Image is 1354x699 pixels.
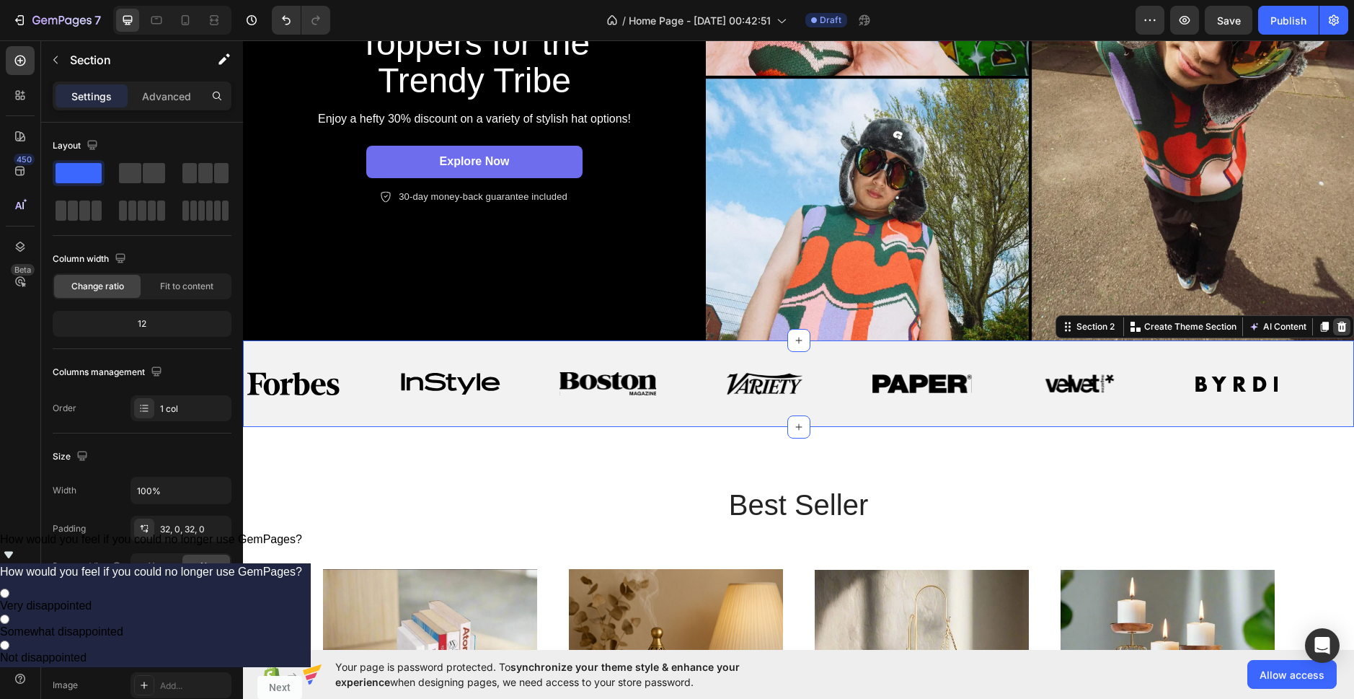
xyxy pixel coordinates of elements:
span: Draft [820,14,841,27]
a: Explore Now [123,105,340,138]
span: Your page is password protected. To when designing pages, we need access to your store password. [335,659,796,690]
div: 32, 0, 32, 0 [160,523,228,536]
div: Order [53,402,76,415]
span: synchronize your theme style & enhance your experience [335,661,740,688]
p: Enjoy a hefty 30% discount on a variety of stylish hat options! [16,71,447,87]
p: 7 [94,12,101,29]
p: 30-day money-back guarantee included [156,151,324,163]
img: Alt image [483,332,561,355]
p: Create Theme Section [901,280,994,293]
input: Auto [131,478,231,504]
img: Alt image [944,336,1043,351]
span: Change ratio [71,280,124,293]
div: Layout [53,136,101,156]
button: Save [1205,6,1252,35]
button: Allow access [1247,660,1337,689]
img: Alt image [158,333,257,354]
div: Open Intercom Messenger [1305,628,1340,663]
img: Alt image [629,334,729,353]
p: Advanced [142,89,191,104]
span: Save [1217,14,1241,27]
button: Publish [1258,6,1319,35]
button: 7 [6,6,107,35]
span: Allow access [1260,667,1324,682]
button: AI Content [1003,278,1066,295]
img: Alt image [4,332,97,355]
div: Section 2 [831,280,875,293]
div: Columns management [53,363,165,382]
div: Size [53,447,91,467]
div: Publish [1270,13,1306,28]
p: Settings [71,89,112,104]
div: Padding [53,522,86,535]
div: Width [53,484,76,497]
span: Fit to content [160,280,213,293]
img: Alt image [802,332,872,355]
div: 12 [56,314,229,334]
iframe: Design area [243,40,1354,650]
h2: best seller [123,444,988,485]
div: Column width [53,250,129,269]
p: Section [70,51,188,69]
p: Explore Now [197,114,267,129]
img: Alt image [317,332,414,355]
div: 450 [14,154,35,165]
div: 1 col [160,403,228,416]
span: / [622,13,626,28]
div: Undo/Redo [272,6,330,35]
div: Beta [11,264,35,276]
span: Home Page - [DATE] 00:42:51 [629,13,771,28]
